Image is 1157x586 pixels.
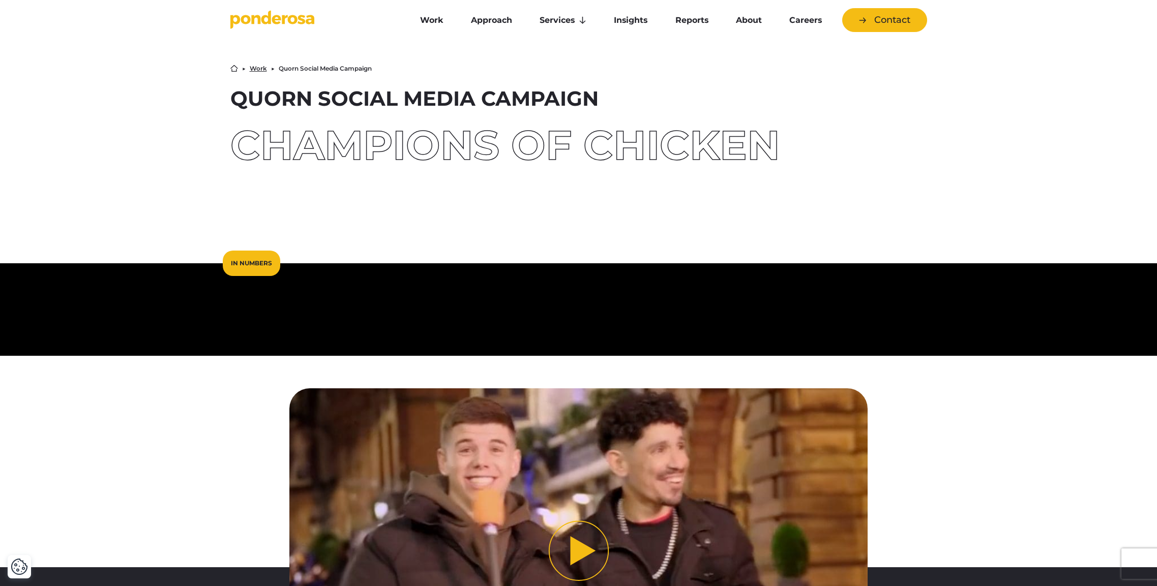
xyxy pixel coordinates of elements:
a: Approach [459,10,524,31]
div: In Numbers [223,251,280,276]
a: About [724,10,774,31]
li: ▶︎ [271,66,275,72]
a: Home [230,65,238,72]
a: Services [528,10,598,31]
div: Champions of Chicken [230,125,927,166]
img: Revisit consent button [11,558,28,575]
button: Cookie Settings [11,558,28,575]
a: Reports [664,10,720,31]
li: Quorn Social Media Campaign [279,66,372,72]
a: Careers [778,10,834,31]
li: ▶︎ [242,66,246,72]
h1: Quorn Social Media Campaign [230,88,927,109]
a: Go to homepage [230,10,393,30]
a: Insights [602,10,659,31]
a: Work [250,66,267,72]
a: Contact [842,8,927,32]
a: Work [408,10,455,31]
